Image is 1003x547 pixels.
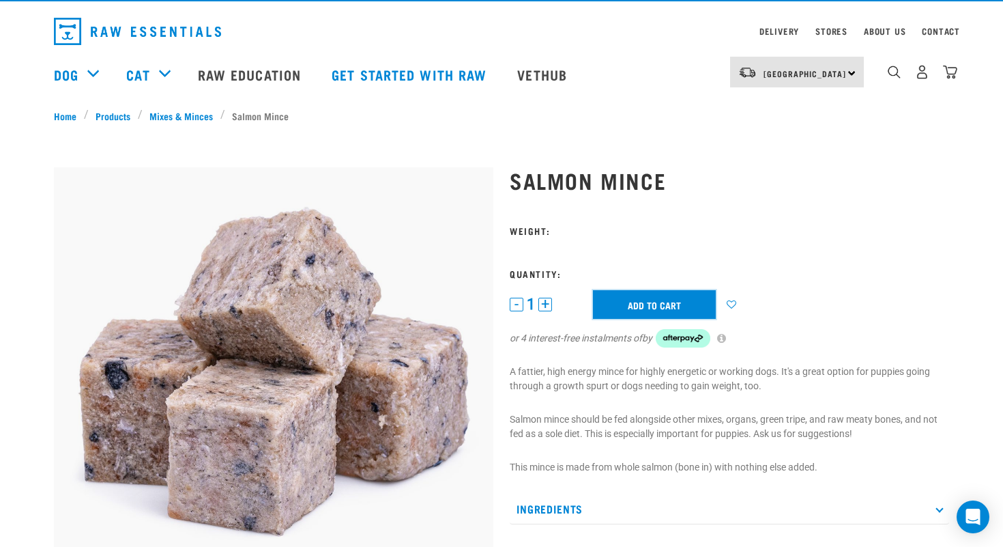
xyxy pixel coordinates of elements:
[815,29,847,33] a: Stores
[54,109,949,123] nav: breadcrumbs
[915,65,929,79] img: user.png
[54,109,84,123] a: Home
[43,12,960,51] nav: dropdown navigation
[510,412,949,441] p: Salmon mince should be fed alongside other mixes, organs, green tripe, and raw meaty bones, and n...
[510,298,523,311] button: -
[504,47,584,102] a: Vethub
[184,47,318,102] a: Raw Education
[510,365,949,393] p: A fattier, high energy mince for highly energetic or working dogs. It's a great option for puppie...
[527,297,535,311] span: 1
[318,47,504,102] a: Get started with Raw
[89,109,138,123] a: Products
[54,64,78,85] a: Dog
[656,329,710,348] img: Afterpay
[510,460,949,475] p: This mince is made from whole salmon (bone in) with nothing else added.
[510,268,949,279] h3: Quantity:
[922,29,960,33] a: Contact
[864,29,905,33] a: About Us
[759,29,799,33] a: Delivery
[593,290,716,319] input: Add to cart
[764,71,846,76] span: [GEOGRAPHIC_DATA]
[943,65,957,79] img: home-icon@2x.png
[510,225,949,236] h3: Weight:
[510,494,949,524] p: Ingredients
[888,66,901,79] img: home-icon-1@2x.png
[54,18,221,45] img: Raw Essentials Logo
[538,298,552,311] button: +
[143,109,220,123] a: Mixes & Minces
[738,66,757,79] img: van-moving.png
[957,501,989,533] div: Open Intercom Messenger
[510,168,949,193] h1: Salmon Mince
[510,329,949,348] div: or 4 interest-free instalments of by
[126,64,149,85] a: Cat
